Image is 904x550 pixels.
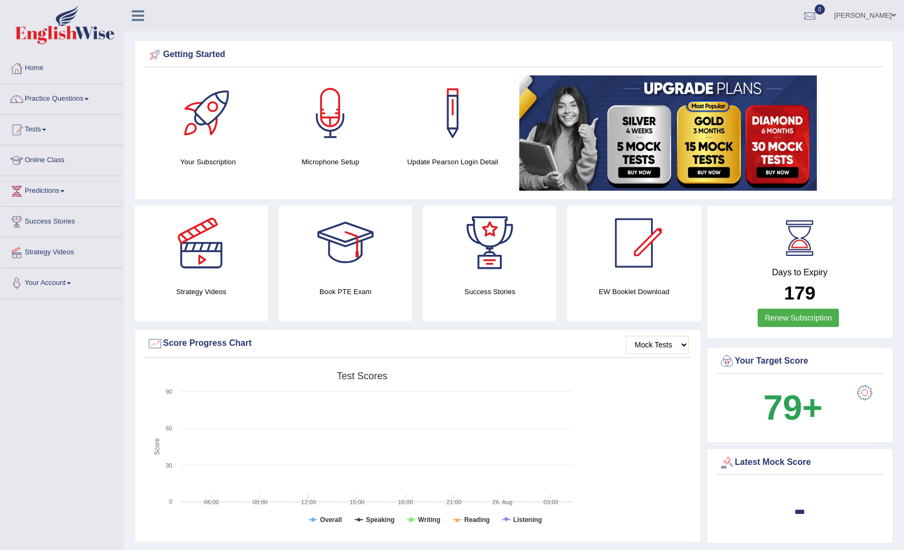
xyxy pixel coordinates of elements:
div: Score Progress Chart [147,336,689,352]
tspan: 26. Aug [492,499,512,505]
div: Your Target Score [719,353,881,370]
tspan: Reading [464,516,490,524]
span: 0 [815,4,825,15]
tspan: Overall [320,516,342,524]
h4: Update Pearson Login Detail [397,156,508,168]
a: Predictions [1,176,123,203]
h4: Book PTE Exam [279,286,412,297]
tspan: Speaking [366,516,394,524]
tspan: Writing [418,516,440,524]
h4: Strategy Videos [135,286,268,297]
b: 179 [784,282,815,303]
text: 09:00 [252,499,267,505]
text: 90 [166,388,172,395]
tspan: Test scores [337,371,387,381]
h4: Days to Expiry [719,268,881,277]
h4: Microphone Setup [274,156,386,168]
text: 06:00 [204,499,219,505]
div: Latest Mock Score [719,455,881,471]
img: small5.jpg [519,75,817,191]
text: 18:00 [398,499,413,505]
text: 12:00 [301,499,316,505]
tspan: Listening [513,516,542,524]
text: 03:00 [543,499,559,505]
a: Online Class [1,145,123,172]
tspan: Score [153,438,161,455]
text: 15:00 [350,499,365,505]
text: 30 [166,462,172,469]
h4: EW Booklet Download [567,286,701,297]
a: Your Account [1,268,123,295]
a: Tests [1,115,123,142]
text: 21:00 [447,499,462,505]
b: 79+ [764,388,823,427]
div: Getting Started [147,47,881,63]
a: Strategy Videos [1,238,123,264]
h4: Your Subscription [152,156,264,168]
a: Home [1,53,123,80]
a: Success Stories [1,207,123,234]
text: 0 [169,498,172,505]
b: - [794,489,806,528]
a: Renew Subscription [758,309,839,327]
text: 60 [166,425,172,431]
h4: Success Stories [423,286,556,297]
a: Practice Questions [1,84,123,111]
